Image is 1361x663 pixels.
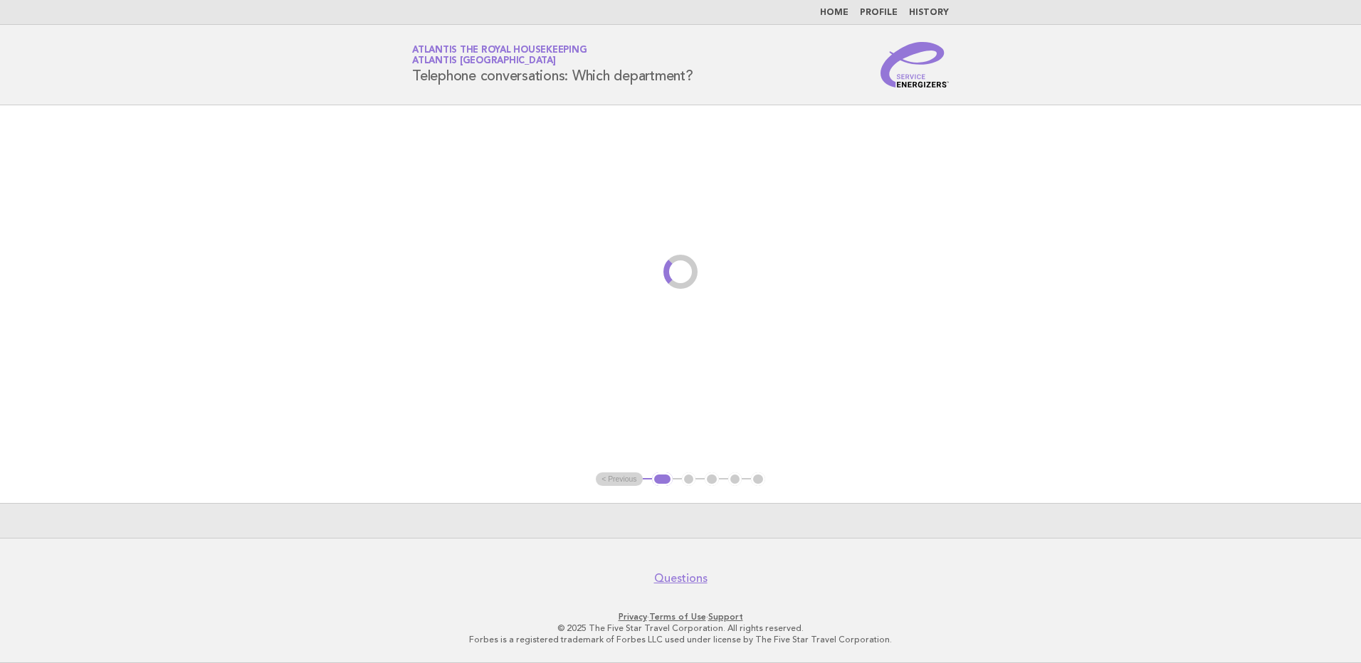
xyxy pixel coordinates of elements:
[881,42,949,87] img: Service Energizers
[245,634,1116,645] p: Forbes is a registered trademark of Forbes LLC used under license by The Five Star Travel Corpora...
[860,9,898,17] a: Profile
[245,611,1116,622] p: · ·
[412,46,587,65] a: Atlantis the Royal HousekeepingAtlantis [GEOGRAPHIC_DATA]
[412,46,693,83] h1: Telephone conversations: Which department?
[708,612,743,622] a: Support
[245,622,1116,634] p: © 2025 The Five Star Travel Corporation. All rights reserved.
[649,612,706,622] a: Terms of Use
[820,9,848,17] a: Home
[412,57,556,66] span: Atlantis [GEOGRAPHIC_DATA]
[909,9,949,17] a: History
[619,612,647,622] a: Privacy
[654,571,708,585] a: Questions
